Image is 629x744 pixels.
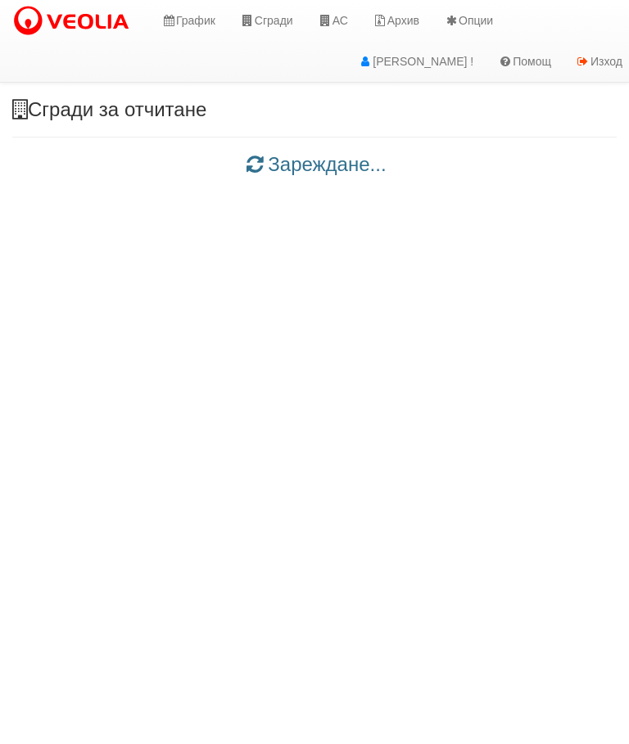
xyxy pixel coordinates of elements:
h3: Сгради за отчитане [12,99,617,120]
a: [PERSON_NAME] ! [346,41,486,82]
h3: Зареждане... [12,154,617,175]
img: VeoliaLogo.png [12,4,137,38]
a: Помощ [486,41,563,82]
